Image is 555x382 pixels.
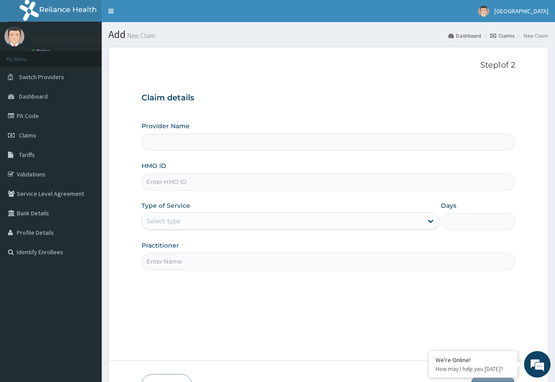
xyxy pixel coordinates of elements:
[436,365,511,373] p: How may I help you today?
[146,217,180,225] div: Select type
[142,201,190,210] label: Type of Service
[142,241,179,250] label: Practitioner
[448,32,481,39] a: Dashboard
[126,32,155,39] small: New Claim
[142,122,190,130] label: Provider Name
[142,93,515,103] h3: Claim details
[19,151,35,159] span: Tariffs
[31,36,104,44] p: [GEOGRAPHIC_DATA]
[19,73,64,81] span: Switch Providers
[441,201,456,210] label: Days
[142,173,515,191] input: Enter HMO ID
[478,6,489,17] img: User Image
[494,7,548,15] span: [GEOGRAPHIC_DATA]
[490,32,514,39] a: Claims
[436,356,511,364] div: We're Online!
[4,27,24,46] img: User Image
[515,32,548,39] li: New Claim
[108,29,548,40] h1: Add
[19,131,36,139] span: Claims
[31,48,52,54] a: Online
[142,253,515,270] input: Enter Name
[19,92,48,100] span: Dashboard
[142,161,166,170] label: HMO ID
[142,61,515,70] p: Step 1 of 2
